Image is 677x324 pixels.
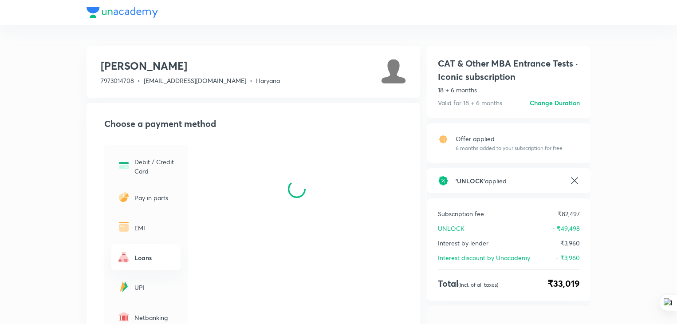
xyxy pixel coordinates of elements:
p: ₹3,960 [560,238,580,248]
p: Valid for 18 + 6 months [438,98,502,107]
img: - [117,310,131,324]
p: Interest discount by Unacademy [438,253,530,262]
p: Netbanking [134,313,175,322]
h6: applied [456,176,562,186]
p: EMI [134,223,175,233]
p: UNLOCK [438,224,464,233]
h3: [PERSON_NAME] [101,59,280,73]
span: ₹33,019 [547,277,580,290]
span: Haryana [256,76,280,85]
h4: Total [438,277,498,290]
p: 18 + 6 months [438,85,580,95]
img: - [117,280,131,294]
p: Subscription fee [438,209,484,218]
img: - [117,158,131,173]
p: Debit / Credit Card [134,157,175,176]
h6: Change Duration [530,98,580,107]
p: - ₹49,498 [552,224,580,233]
img: - [117,250,131,264]
p: Interest by lender [438,238,488,248]
p: - ₹3,960 [556,253,580,262]
p: ₹82,497 [558,209,580,218]
p: Pay in parts [134,193,175,202]
span: • [138,76,140,85]
img: offer [438,134,449,145]
p: Offer applied [456,134,563,143]
p: 6 months added to your subscription for free [456,144,563,152]
h2: Choose a payment method [104,117,406,130]
span: • [250,76,252,85]
p: (Incl. of all taxes) [458,281,498,288]
h1: CAT & Other MBA Entrance Tests · Iconic subscription [438,57,580,83]
img: - [117,190,131,204]
span: [EMAIL_ADDRESS][DOMAIN_NAME] [144,76,246,85]
span: ' UNLOCK ' [456,177,485,185]
p: UPI [134,283,175,292]
img: Avatar [381,59,406,83]
img: - [117,220,131,234]
h6: Loans [134,253,175,262]
span: 7973014708 [101,76,134,85]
